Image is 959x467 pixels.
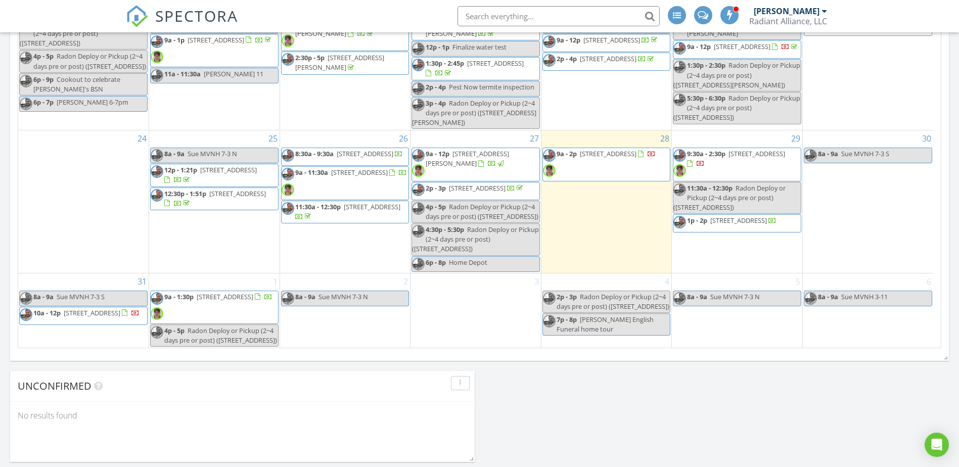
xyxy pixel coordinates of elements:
span: 1:30p - 2:45p [426,59,464,68]
a: 9a - 11:30a [STREET_ADDRESS] [295,168,407,177]
a: 1:30p - 2:45p [STREET_ADDRESS] [426,59,524,77]
a: 2:30p - 5p [STREET_ADDRESS][PERSON_NAME] [281,52,409,74]
img: img_9481.jpg [543,35,556,48]
img: img_9481.jpg [543,54,556,67]
a: 9a - 12p [STREET_ADDRESS] [673,40,801,59]
img: img_9481.jpg [282,168,294,180]
span: [STREET_ADDRESS] [580,54,636,63]
span: 4:30p - 5:30p [426,225,464,234]
span: Radon Deploy or Pickup (2~4 days pre or post) ([STREET_ADDRESS]) [164,326,277,345]
span: 11:30a - 12:30p [295,202,341,211]
a: Go to August 30, 2025 [920,130,933,147]
span: SPECTORA [155,5,238,26]
img: The Best Home Inspection Software - Spectora [126,5,148,27]
img: deckermatt.jpg [151,307,163,320]
td: Go to August 25, 2025 [149,130,280,273]
span: [STREET_ADDRESS] [714,42,770,51]
a: 12:30p - 1:51p [STREET_ADDRESS] [164,189,266,208]
td: Go to September 4, 2025 [541,273,672,348]
span: 8a - 9a [818,292,838,301]
span: 9a - 12p [687,42,711,51]
a: 1:30p - 2:45p [STREET_ADDRESS] [412,57,540,80]
span: 3p - 4p [426,99,446,108]
span: Sue MVNH 7-3 N [318,292,368,301]
a: Go to September 4, 2025 [663,273,671,290]
span: 9a - 12p [557,35,580,44]
td: Go to August 24, 2025 [18,130,149,273]
span: [STREET_ADDRESS] [188,35,244,44]
span: 1:30p - 2:30p [687,61,725,70]
img: img_9481.jpg [673,216,686,228]
span: Radon Deploy or Pickup (2~4 days pre or post) ([STREET_ADDRESS]) [673,183,786,212]
td: Go to August 29, 2025 [672,130,803,273]
img: deckermatt.jpg [543,164,556,177]
span: Cookout to celebrate [PERSON_NAME]'s BSN [33,75,120,94]
span: [STREET_ADDRESS][PERSON_NAME] [426,149,509,168]
img: img_9481.jpg [282,202,294,215]
img: img_9481.jpg [20,98,32,110]
a: 9a - 12p [STREET_ADDRESS] [687,42,799,51]
a: Go to August 29, 2025 [789,130,802,147]
a: 9a - 2p [STREET_ADDRESS] [557,149,656,158]
a: 9a - 11:30a [STREET_ADDRESS] [281,166,409,200]
span: 2:30p - 5p [295,53,325,62]
span: Sue MVNH 7-3 S [57,292,105,301]
span: [STREET_ADDRESS][PERSON_NAME] [295,53,384,72]
a: 9a - 2p [STREET_ADDRESS] [542,148,671,181]
img: img_9481.jpg [412,183,425,196]
img: img_9481.jpg [673,61,686,73]
span: [STREET_ADDRESS] [583,35,640,44]
img: img_9481.jpg [673,149,686,162]
span: Radon Deploy or Pickup (2~4 days pre or post) ([STREET_ADDRESS][PERSON_NAME]) [412,99,536,127]
a: 11:30a - 12:30p [STREET_ADDRESS] [295,202,400,221]
a: 8:30a - 1p [STREET_ADDRESS][PERSON_NAME] [281,18,409,51]
span: Sue MVNH 3-11 [841,292,888,301]
img: deckermatt.jpg [151,51,163,63]
a: Go to August 31, 2025 [135,273,149,290]
img: img_9481.jpg [543,315,556,328]
img: img_9481.jpg [412,42,425,55]
span: 8a - 9a [33,292,54,301]
span: Radon Deploy or Pickup (2~4 days pre or post) ([STREET_ADDRESS]) [557,292,669,311]
span: [STREET_ADDRESS] [200,165,257,174]
td: Go to August 28, 2025 [541,130,672,273]
a: 1p - 2p [STREET_ADDRESS] [687,216,777,225]
span: Radon Deploy or Pickup (2~4 days pre or post) ([STREET_ADDRESS][PERSON_NAME]) [673,61,800,89]
span: Home Depot [449,258,487,267]
img: img_9481.jpg [151,165,163,178]
span: 8a - 9a [818,149,838,158]
span: 9a - 12p [426,149,449,158]
img: img_9481.jpg [412,82,425,95]
a: 9a - 12p [STREET_ADDRESS][PERSON_NAME] [412,148,540,181]
a: 9:30a - 2:30p [STREET_ADDRESS] [673,148,801,181]
a: 1p - 2p [STREET_ADDRESS] [673,214,801,232]
span: [STREET_ADDRESS] [710,216,767,225]
img: img_9481.jpg [673,42,686,55]
td: Go to September 6, 2025 [802,273,933,348]
span: 9:30a - 2:30p [687,149,725,158]
span: 11:30a - 12:30p [687,183,733,193]
span: 9a - 1p [164,35,185,44]
span: [STREET_ADDRESS] [209,189,266,198]
a: Go to August 28, 2025 [658,130,671,147]
span: [STREET_ADDRESS] [197,292,253,301]
span: Radon Deploy or Pickup (2~4 days pre or post) ([STREET_ADDRESS]) [33,52,146,70]
a: Go to August 25, 2025 [266,130,280,147]
a: Go to August 27, 2025 [528,130,541,147]
span: 2p - 4p [557,54,577,63]
td: Go to August 30, 2025 [802,130,933,273]
span: Sue MVNH 7-3 S [841,149,889,158]
span: Radon Deploy or Pickup (2~4 days pre or post) ([STREET_ADDRESS]) [412,225,539,253]
a: 9a - 12p [STREET_ADDRESS] [542,34,671,52]
a: 8:30a - 9:30a [STREET_ADDRESS] [295,149,403,158]
span: 2p - 4p [426,82,446,91]
div: Open Intercom Messenger [925,433,949,457]
img: img_9481.jpg [412,59,425,71]
img: img_9481.jpg [412,149,425,162]
span: [STREET_ADDRESS] [331,168,388,177]
img: deckermatt.jpg [673,164,686,177]
a: Go to August 26, 2025 [397,130,410,147]
a: 11:30a - 12:30p [STREET_ADDRESS] [281,201,409,223]
a: 12p - 1:21p [STREET_ADDRESS] [164,165,257,184]
span: [STREET_ADDRESS] [728,149,785,158]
